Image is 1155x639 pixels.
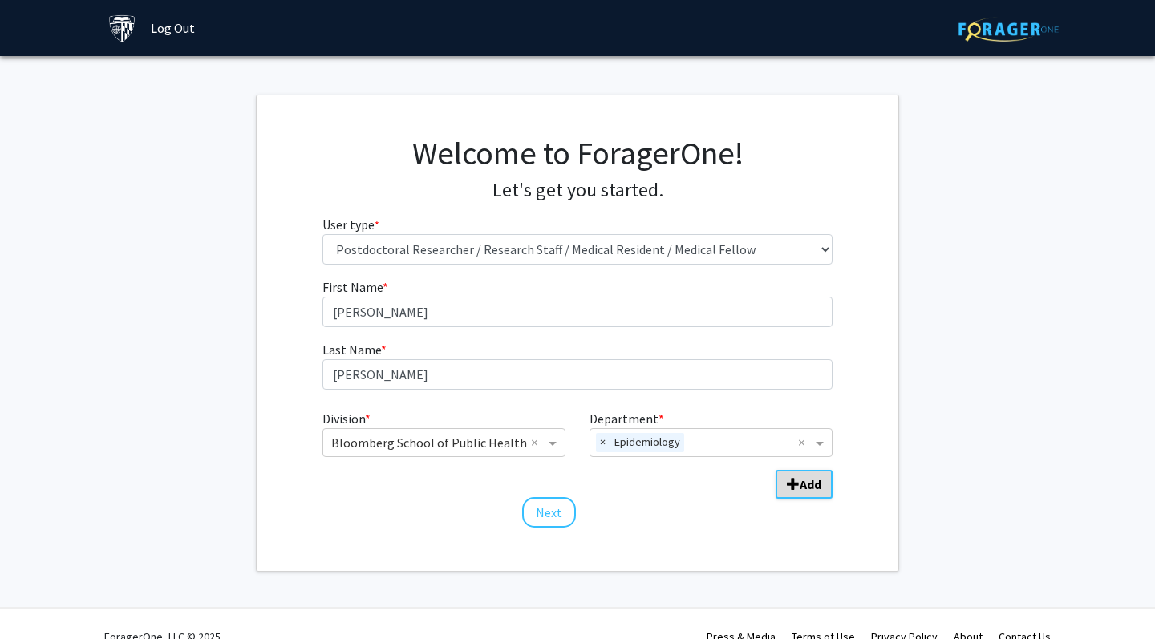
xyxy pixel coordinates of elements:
img: Johns Hopkins University Logo [108,14,136,42]
span: Last Name [322,342,381,358]
h1: Welcome to ForagerOne! [322,134,833,172]
ng-select: Division [322,428,565,457]
div: Division [310,409,577,457]
span: Epidemiology [610,433,684,452]
span: Clear all [531,433,545,452]
ng-select: Department [590,428,833,457]
span: First Name [322,279,383,295]
label: User type [322,215,379,234]
button: Next [522,497,576,528]
div: Department [577,409,845,457]
b: Add [800,476,821,492]
span: × [596,433,610,452]
button: Add Division/Department [776,470,833,499]
span: Clear all [798,433,812,452]
h4: Let's get you started. [322,179,833,202]
img: ForagerOne Logo [958,17,1059,42]
iframe: Chat [12,567,68,627]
